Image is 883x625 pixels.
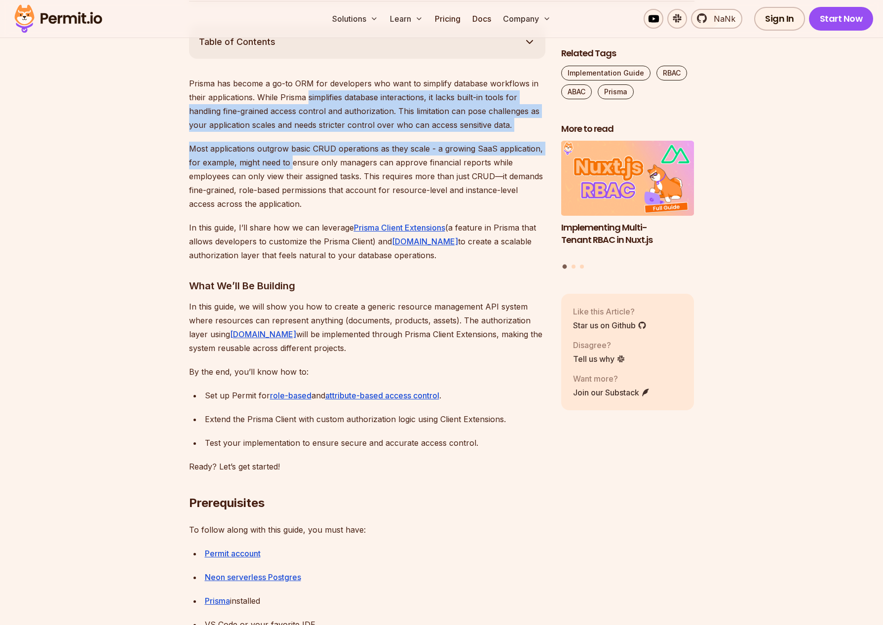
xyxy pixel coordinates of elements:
button: Go to slide 2 [572,265,576,269]
a: Sign In [754,7,805,31]
a: Implementing Multi-Tenant RBAC in Nuxt.jsImplementing Multi-Tenant RBAC in Nuxt.js [561,141,694,259]
h2: More to read [561,123,694,135]
a: ABAC [561,84,592,99]
a: Prisma [598,84,634,99]
a: Star us on Github [573,319,647,331]
p: In this guide, we will show you how to create a generic resource management API system where reso... [189,300,545,355]
p: Disagree? [573,339,625,351]
p: To follow along with this guide, you must have: [189,523,545,537]
a: Docs [468,9,495,29]
a: RBAC [656,66,687,80]
button: Company [499,9,555,29]
a: Start Now [809,7,874,31]
button: Solutions [328,9,382,29]
img: Permit logo [10,2,107,36]
h2: Prerequisites [189,456,545,511]
a: Join our Substack [573,387,650,398]
a: Tell us why [573,353,625,365]
a: [DOMAIN_NAME] [230,329,296,339]
span: Table of Contents [199,35,275,49]
p: Ready? Let’s get started! [189,460,545,473]
button: Go to slide 1 [563,265,567,269]
li: 1 of 3 [561,141,694,259]
h2: Related Tags [561,47,694,60]
a: Prisma Client Extensions [354,223,445,233]
span: NaNk [708,13,735,25]
a: role-based [270,391,311,400]
p: By the end, you’ll know how to: [189,365,545,379]
img: Implementing Multi-Tenant RBAC in Nuxt.js [561,141,694,216]
button: Table of Contents [189,25,545,59]
h3: Implementing Multi-Tenant RBAC in Nuxt.js [561,222,694,246]
div: Posts [561,141,694,271]
p: In this guide, I’ll share how we can leverage (a feature in Prisma that allows developers to cust... [189,221,545,262]
a: attribute-based access control [325,391,439,400]
a: Permit account [205,548,261,558]
p: Like this Article? [573,306,647,317]
a: Implementation Guide [561,66,651,80]
a: [DOMAIN_NAME] [392,236,458,246]
p: Want more? [573,373,650,385]
div: installed [205,594,545,608]
div: Set up Permit for and . [205,389,545,402]
div: Test your implementation to ensure secure and accurate access control. [205,436,545,450]
p: Prisma has become a go-to ORM for developers who want to simplify database workflows in their app... [189,77,545,132]
a: Neon serverless Postgres [205,572,301,582]
a: Pricing [431,9,464,29]
p: Most applications outgrow basic CRUD operations as they scale - a growing SaaS application, for e... [189,142,545,211]
button: Learn [386,9,427,29]
div: Extend the Prisma Client with custom authorization logic using Client Extensions. [205,412,545,426]
a: NaNk [691,9,742,29]
h3: What We’ll Be Building [189,278,545,294]
a: Prisma [205,596,230,606]
button: Go to slide 3 [580,265,584,269]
